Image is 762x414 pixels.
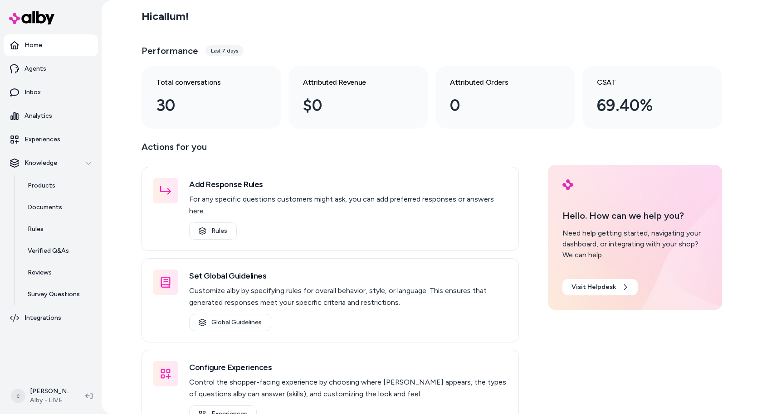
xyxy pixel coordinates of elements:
span: c [11,389,25,403]
p: Documents [28,203,62,212]
a: CSAT 69.40% [582,66,722,129]
h3: Attributed Orders [450,77,546,88]
div: 69.40% [597,93,693,118]
a: Experiences [4,129,98,150]
span: Alby - LIVE on [DOMAIN_NAME] [30,396,71,405]
p: Experiences [24,135,60,144]
p: Customize alby by specifying rules for overall behavior, style, or language. This ensures that ge... [189,285,508,308]
a: Home [4,34,98,56]
p: Knowledge [24,159,57,168]
a: Attributed Revenue $0 [288,66,428,129]
a: Reviews [19,262,98,284]
p: Integrations [24,313,61,323]
a: Verified Q&As [19,240,98,262]
h3: Set Global Guidelines [189,270,508,282]
div: Last 7 days [205,45,244,56]
p: Verified Q&As [28,246,69,255]
p: Inbox [24,88,41,97]
div: 0 [450,93,546,118]
p: Home [24,41,42,50]
a: Survey Questions [19,284,98,305]
img: alby Logo [9,11,54,24]
button: Knowledge [4,152,98,174]
p: Survey Questions [28,290,80,299]
h3: Configure Experiences [189,361,508,374]
h3: Attributed Revenue [303,77,399,88]
a: Analytics [4,105,98,127]
a: Products [19,175,98,197]
p: Agents [24,64,46,73]
a: Documents [19,197,98,218]
div: Need help getting started, navigating your dashboard, or integrating with your shop? We can help. [562,228,708,260]
img: alby Logo [562,179,573,190]
a: Visit Helpdesk [562,279,638,295]
a: Total conversations 30 [142,66,281,129]
h3: Total conversations [156,77,252,88]
div: $0 [303,93,399,118]
a: Rules [19,218,98,240]
p: Actions for you [142,140,519,161]
p: Analytics [24,111,52,120]
h3: CSAT [597,77,693,88]
p: [PERSON_NAME] [30,387,71,396]
p: For any specific questions customers might ask, you can add preferred responses or answers here. [189,193,508,217]
p: Hello. How can we help you? [562,209,708,222]
a: Attributed Orders 0 [435,66,575,129]
a: Rules [189,222,237,240]
div: 30 [156,93,252,118]
h3: Performance [142,44,198,57]
p: Products [28,181,55,190]
a: Agents [4,58,98,80]
h2: Hi callum ! [142,10,189,23]
a: Integrations [4,307,98,329]
p: Reviews [28,268,52,277]
p: Rules [28,225,44,234]
h3: Add Response Rules [189,178,508,191]
a: Global Guidelines [189,314,271,331]
a: Inbox [4,82,98,103]
p: Control the shopper-facing experience by choosing where [PERSON_NAME] appears, the types of quest... [189,376,508,400]
button: c[PERSON_NAME]Alby - LIVE on [DOMAIN_NAME] [5,381,78,410]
